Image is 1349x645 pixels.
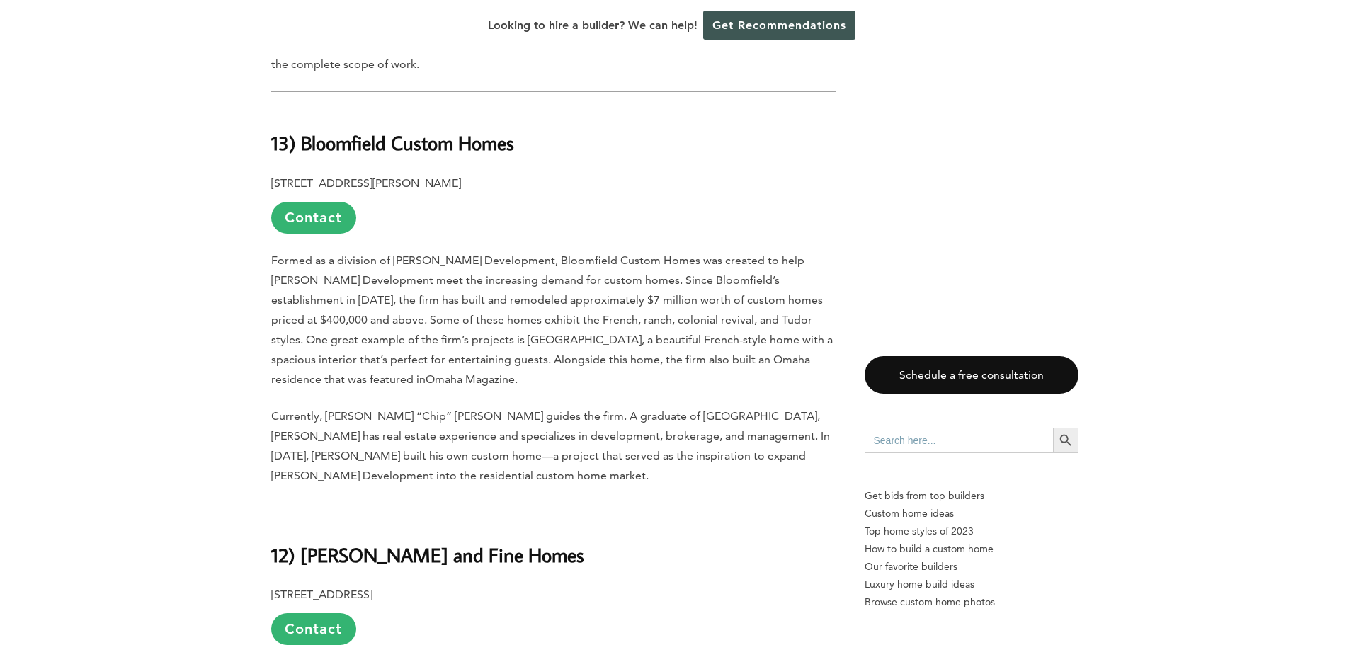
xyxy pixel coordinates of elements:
a: Top home styles of 2023 [865,523,1078,540]
a: Schedule a free consultation [865,356,1078,394]
b: [STREET_ADDRESS] [271,588,372,601]
a: Contact [271,202,356,234]
p: Get bids from top builders [865,487,1078,505]
a: Get Recommendations [703,11,855,40]
a: Browse custom home photos [865,593,1078,611]
a: Luxury home build ideas [865,576,1078,593]
a: How to build a custom home [865,540,1078,558]
a: Our favorite builders [865,558,1078,576]
b: [STREET_ADDRESS][PERSON_NAME] [271,176,461,190]
svg: Search [1058,433,1074,448]
b: 13) Bloomfield Custom Homes [271,130,514,155]
a: Contact [271,613,356,645]
span: Omaha Magazine. [426,372,518,386]
span: Formed as a division of [PERSON_NAME] Development, Bloomfield Custom Homes was created to help [P... [271,253,833,386]
input: Search here... [865,428,1053,453]
span: Currently, [PERSON_NAME] “Chip” [PERSON_NAME] guides the firm. A graduate of [GEOGRAPHIC_DATA], [... [271,409,830,482]
b: 12) [PERSON_NAME] and Fine Homes [271,542,584,567]
a: Custom home ideas [865,505,1078,523]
